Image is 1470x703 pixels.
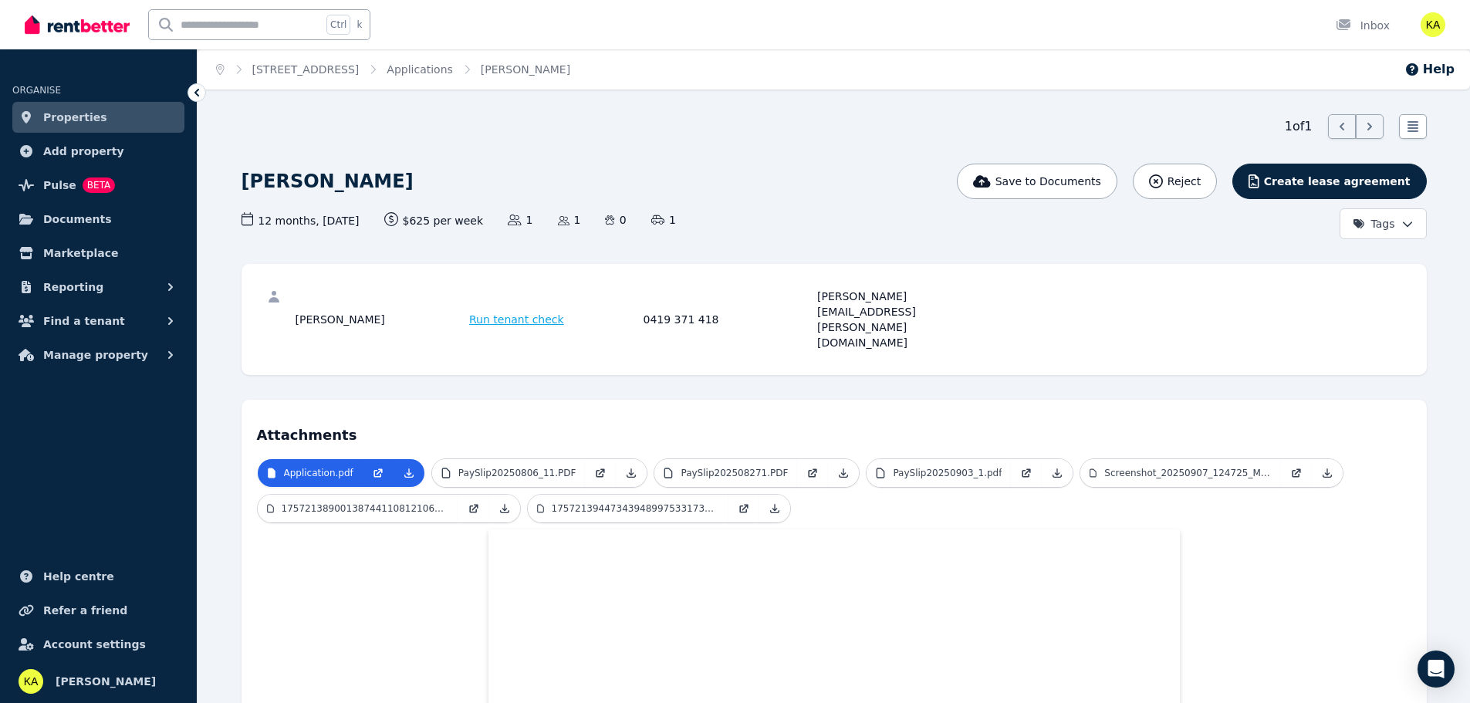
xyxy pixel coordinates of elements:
p: Application.pdf [284,467,353,479]
span: Help centre [43,567,114,586]
nav: Breadcrumb [198,49,589,90]
a: Open in new Tab [1281,459,1312,487]
button: Save to Documents [957,164,1117,199]
p: 17572138900138744110812106981524.jpg [282,502,449,515]
span: Ctrl [326,15,350,35]
button: Reporting [12,272,184,302]
span: Marketplace [43,244,118,262]
a: Open in new Tab [1011,459,1042,487]
span: ORGANISE [12,85,61,96]
a: PaySlip20250903_1.pdf [867,459,1011,487]
span: Documents [43,210,112,228]
a: Documents [12,204,184,235]
a: Download Attachment [394,459,424,487]
a: Properties [12,102,184,133]
a: Open in new Tab [728,495,759,522]
span: Find a tenant [43,312,125,330]
a: Add property [12,136,184,167]
span: Account settings [43,635,146,654]
a: 17572139447343948997533173708874.jpg [528,495,728,522]
a: Help centre [12,561,184,592]
h4: Attachments [257,415,1411,446]
a: Screenshot_20250907_124725_Medicare.jpg [1080,459,1281,487]
span: Tags [1353,216,1395,232]
a: Download Attachment [1042,459,1073,487]
button: Find a tenant [12,306,184,336]
p: PaySlip20250903_1.pdf [893,467,1002,479]
a: Open in new Tab [458,495,489,522]
button: Tags [1340,208,1427,239]
span: 1 [508,212,532,228]
span: 1 [558,212,581,228]
span: 1 [651,212,676,228]
div: Inbox [1336,18,1390,33]
span: 1 of 1 [1285,117,1313,136]
button: Create lease agreement [1232,164,1426,199]
button: Help [1404,60,1455,79]
a: Account settings [12,629,184,660]
a: Open in new Tab [797,459,828,487]
a: Download Attachment [489,495,520,522]
a: Open in new Tab [363,459,394,487]
span: Refer a friend [43,601,127,620]
a: Download Attachment [1312,459,1343,487]
button: Reject [1133,164,1217,199]
span: Pulse [43,176,76,194]
span: $625 per week [384,212,484,228]
span: 12 months , [DATE] [242,212,360,228]
a: Download Attachment [828,459,859,487]
a: PulseBETA [12,170,184,201]
h1: [PERSON_NAME] [242,169,414,194]
img: Kieran Adamantine [19,669,43,694]
a: Applications [387,63,453,76]
div: Open Intercom Messenger [1418,651,1455,688]
span: k [357,19,362,31]
a: Application.pdf [258,459,363,487]
a: Download Attachment [616,459,647,487]
span: Add property [43,142,124,161]
span: BETA [83,177,115,193]
a: Refer a friend [12,595,184,626]
span: Save to Documents [995,174,1101,189]
p: Screenshot_20250907_124725_Medicare.jpg [1104,467,1272,479]
span: Reporting [43,278,103,296]
img: Kieran Adamantine [1421,12,1445,37]
p: PaySlip20250806_11.PDF [458,467,576,479]
a: 17572138900138744110812106981524.jpg [258,495,458,522]
span: [PERSON_NAME] [481,62,570,77]
span: [PERSON_NAME] [56,672,156,691]
a: Download Attachment [759,495,790,522]
div: [PERSON_NAME][EMAIL_ADDRESS][PERSON_NAME][DOMAIN_NAME] [817,289,987,350]
img: RentBetter [25,13,130,36]
div: [PERSON_NAME] [296,289,465,350]
p: PaySlip202508271.PDF [681,467,788,479]
span: Run tenant check [469,312,564,327]
a: Open in new Tab [585,459,616,487]
a: PaySlip20250806_11.PDF [432,459,586,487]
div: 0419 371 418 [644,289,813,350]
span: Create lease agreement [1264,174,1411,189]
span: Reject [1168,174,1201,189]
span: Manage property [43,346,148,364]
span: Properties [43,108,107,127]
a: [STREET_ADDRESS] [252,63,360,76]
button: Manage property [12,340,184,370]
p: 17572139447343948997533173708874.jpg [552,502,719,515]
span: 0 [605,212,626,228]
a: PaySlip202508271.PDF [654,459,797,487]
a: Marketplace [12,238,184,269]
